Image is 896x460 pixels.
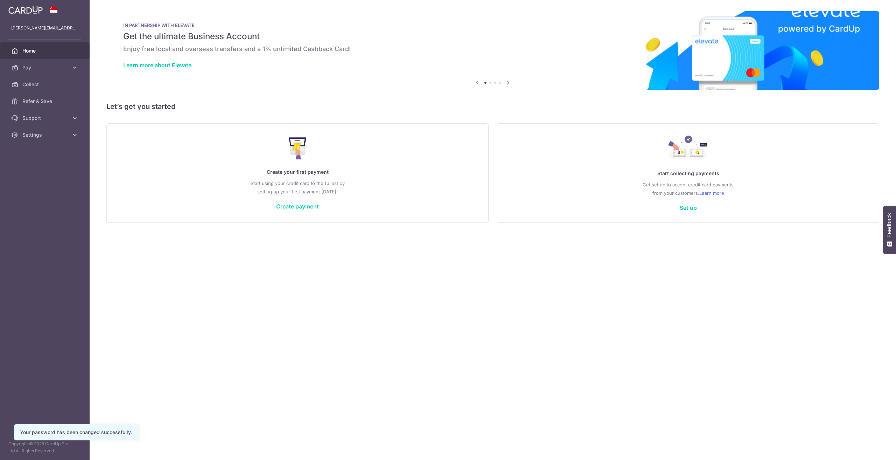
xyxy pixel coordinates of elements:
span: Settings [22,131,69,138]
span: Home [22,47,69,54]
span: Collect [22,81,69,88]
p: Start collecting payments [511,169,865,178]
h6: Enjoy free local and overseas transfers and a 1% unlimited Cashback Card! [123,45,862,53]
a: Set up [680,204,697,211]
img: Renovation banner [106,11,879,90]
p: Create your first payment [121,168,474,176]
img: CardUp [8,6,43,14]
p: [PERSON_NAME][EMAIL_ADDRESS][DOMAIN_NAME] [11,25,78,32]
button: Feedback - Show survey [883,206,896,254]
div: Your password has been changed successfully. [20,429,132,436]
span: Pay [22,64,69,71]
a: Create payment [276,203,319,210]
span: Refer & Save [22,98,69,105]
a: Learn more about Elevate [123,62,191,69]
span: Support [22,115,69,122]
span: Help [16,5,30,11]
img: Collect Payment [668,136,708,161]
span: Feedback [886,213,892,238]
p: IN PARTNERSHIP WITH ELEVATE [123,22,862,28]
p: Start using your credit card to the fullest by setting up your first payment [DATE]! [121,179,474,196]
h5: Get the ultimate Business Account [123,31,862,42]
h5: Let’s get you started [106,101,879,112]
img: Make Payment [289,137,307,159]
a: Learn more [699,189,724,197]
p: Get set up to accept credit card payments from your customers. [511,180,865,197]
